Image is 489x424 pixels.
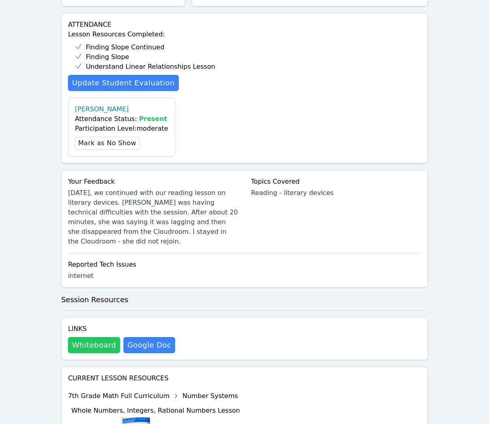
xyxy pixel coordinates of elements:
h4: Links [68,324,175,334]
div: Reported Tech Issues [68,260,421,269]
div: Your Feedback [68,177,238,187]
button: Mark as No Show [75,137,140,150]
div: Lesson Resources Completed: [68,30,421,72]
a: Update Student Evaluation [68,75,179,91]
a: [PERSON_NAME] [75,104,129,114]
button: Whiteboard [68,337,120,353]
span: Whole Numbers, Integers, Rational Numbers Lesson [71,407,240,414]
div: Topics Covered [251,177,421,187]
h4: Current Lesson Resources [68,373,421,383]
span: Understand Linear Relationships Lesson [86,62,215,72]
a: Google Doc [123,337,175,353]
h4: Attendance [68,20,421,30]
span: Finding Slope [86,52,129,62]
div: 7th Grade Math Full Curriculum Number Systems [68,390,246,403]
div: Participation Level: moderate [75,124,168,134]
div: [DATE], we continued with our reading lesson on literary devices. [PERSON_NAME] was having techni... [68,188,238,246]
h3: Session Resources [61,294,428,305]
div: Attendance Status: [75,114,168,124]
div: Reading - literary devices [251,188,421,198]
li: internet [68,271,421,281]
span: Finding Slope Continued [86,42,164,52]
span: Present [139,115,167,123]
